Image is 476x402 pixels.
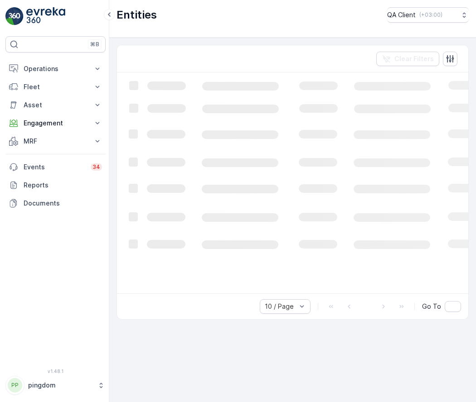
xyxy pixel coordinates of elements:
p: Clear Filters [394,54,434,63]
p: Fleet [24,82,87,91]
p: Operations [24,64,87,73]
p: QA Client [387,10,416,19]
img: logo_light-DOdMpM7g.png [26,7,65,25]
img: logo [5,7,24,25]
span: Go To [422,302,441,311]
p: Engagement [24,119,87,128]
button: Operations [5,60,106,78]
a: Documents [5,194,106,212]
button: Engagement [5,114,106,132]
p: MRF [24,137,87,146]
p: Documents [24,199,102,208]
p: Reports [24,181,102,190]
button: PPpingdom [5,376,106,395]
a: Reports [5,176,106,194]
a: Events34 [5,158,106,176]
span: v 1.48.1 [5,368,106,374]
button: Asset [5,96,106,114]
p: Asset [24,100,87,110]
div: PP [8,378,22,392]
button: MRF [5,132,106,150]
p: ( +03:00 ) [419,11,442,19]
button: QA Client(+03:00) [387,7,469,23]
button: Clear Filters [376,52,439,66]
p: Events [24,163,85,172]
p: pingdom [28,381,93,390]
p: Entities [117,8,157,22]
p: 34 [92,163,100,171]
p: ⌘B [90,41,99,48]
button: Fleet [5,78,106,96]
